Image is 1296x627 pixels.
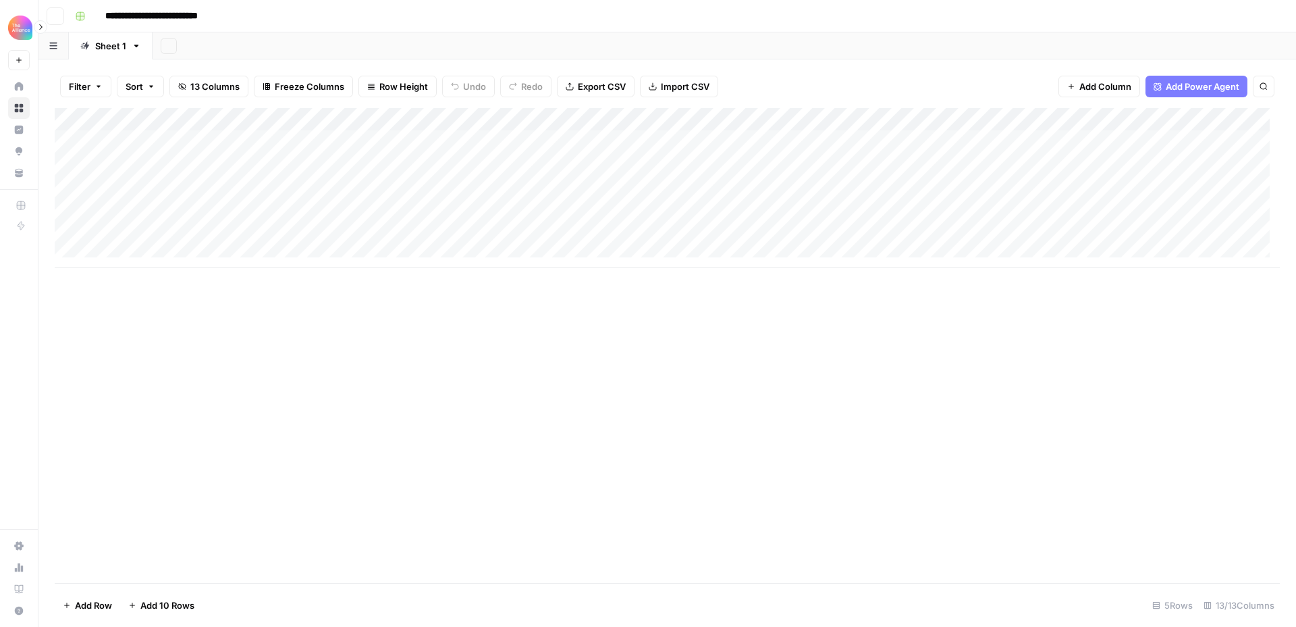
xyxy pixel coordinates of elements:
img: Alliance Logo [8,16,32,40]
span: Undo [463,80,486,93]
div: Sheet 1 [95,39,126,53]
a: Usage [8,557,30,578]
span: Import CSV [661,80,709,93]
span: Sort [126,80,143,93]
span: Add Power Agent [1166,80,1239,93]
span: 13 Columns [190,80,240,93]
span: Row Height [379,80,428,93]
button: Add Row [55,595,120,616]
button: Add Column [1058,76,1140,97]
a: Insights [8,119,30,141]
button: Undo [442,76,495,97]
button: Add Power Agent [1145,76,1247,97]
a: Your Data [8,162,30,184]
button: Sort [117,76,164,97]
div: 5 Rows [1147,595,1198,616]
span: Filter [69,80,90,93]
button: Redo [500,76,551,97]
button: 13 Columns [169,76,248,97]
div: 13/13 Columns [1198,595,1280,616]
button: Help + Support [8,600,30,622]
a: Home [8,76,30,97]
button: Export CSV [557,76,634,97]
span: Add 10 Rows [140,599,194,612]
a: Browse [8,97,30,119]
span: Freeze Columns [275,80,344,93]
span: Add Column [1079,80,1131,93]
a: Settings [8,535,30,557]
button: Import CSV [640,76,718,97]
a: Opportunities [8,141,30,162]
button: Workspace: Alliance [8,11,30,45]
button: Freeze Columns [254,76,353,97]
span: Export CSV [578,80,626,93]
span: Redo [521,80,543,93]
a: Learning Hub [8,578,30,600]
button: Row Height [358,76,437,97]
span: Add Row [75,599,112,612]
button: Add 10 Rows [120,595,202,616]
button: Filter [60,76,111,97]
a: Sheet 1 [69,32,153,59]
